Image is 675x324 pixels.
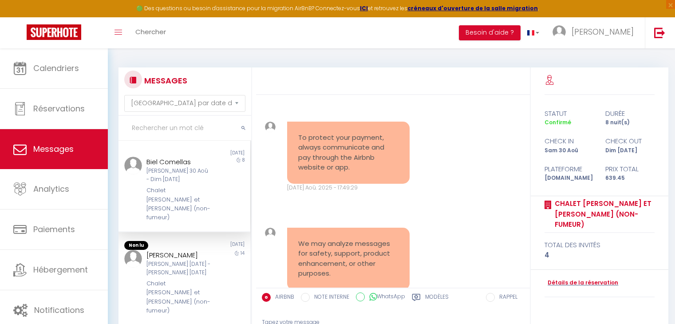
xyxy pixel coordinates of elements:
a: Chalet [PERSON_NAME] et [PERSON_NAME] (non-fumeur) [552,198,655,230]
label: AIRBNB [271,293,294,303]
label: Modèles [425,293,449,304]
div: check out [600,136,660,146]
div: [DOMAIN_NAME] [539,174,600,182]
img: ... [124,157,142,174]
img: ... [265,122,276,132]
a: Chercher [129,17,173,48]
img: logout [654,27,665,38]
span: Paiements [33,224,75,235]
div: Plateforme [539,164,600,174]
img: ... [553,25,566,39]
div: Chalet [PERSON_NAME] et [PERSON_NAME] (non-fumeur) [146,186,212,222]
div: Prix total [600,164,660,174]
span: Chercher [135,27,166,36]
div: [DATE] [184,150,250,157]
div: Chalet [PERSON_NAME] et [PERSON_NAME] (non-fumeur) [146,279,212,316]
span: Calendriers [33,63,79,74]
div: Dim [DATE] [600,146,660,155]
a: ICI [360,4,368,12]
label: WhatsApp [365,292,405,302]
span: Hébergement [33,264,88,275]
span: 8 [242,157,245,163]
div: check in [539,136,600,146]
div: 8 nuit(s) [600,119,660,127]
div: 4 [545,250,655,261]
h3: MESSAGES [142,71,187,91]
span: Non lu [124,241,148,250]
label: NOTE INTERNE [310,293,349,303]
a: créneaux d'ouverture de la salle migration [407,4,538,12]
div: [PERSON_NAME] [DATE] - [PERSON_NAME] [DATE] [146,260,212,277]
label: RAPPEL [495,293,517,303]
button: Besoin d'aide ? [459,25,521,40]
img: Super Booking [27,24,81,40]
a: Détails de la réservation [545,279,618,287]
span: Messages [33,143,74,154]
div: [DATE] Aoû. 2025 - 17:49:29 [287,184,410,192]
span: 14 [241,250,245,257]
div: Biel Comellas [146,157,212,167]
div: [PERSON_NAME] 30 Aoû - Dim [DATE] [146,167,212,184]
div: statut [539,108,600,119]
div: [DATE] [184,241,250,250]
img: ... [124,250,142,268]
img: ... [265,228,276,238]
pre: To protect your payment, always communicate and pay through the Airbnb website or app. [298,133,399,173]
pre: We may analyze messages for safety, support, product enhancement, or other purposes. [298,239,399,279]
span: Confirmé [545,119,571,126]
span: Analytics [33,183,69,194]
div: Sam 30 Aoû [539,146,600,155]
input: Rechercher un mot clé [118,116,251,141]
div: [PERSON_NAME] [146,250,212,261]
span: Réservations [33,103,85,114]
div: 639.45 [600,174,660,182]
span: [PERSON_NAME] [572,26,634,37]
div: total des invités [545,240,655,250]
div: durée [600,108,660,119]
span: Notifications [34,304,84,316]
a: ... [PERSON_NAME] [546,17,645,48]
